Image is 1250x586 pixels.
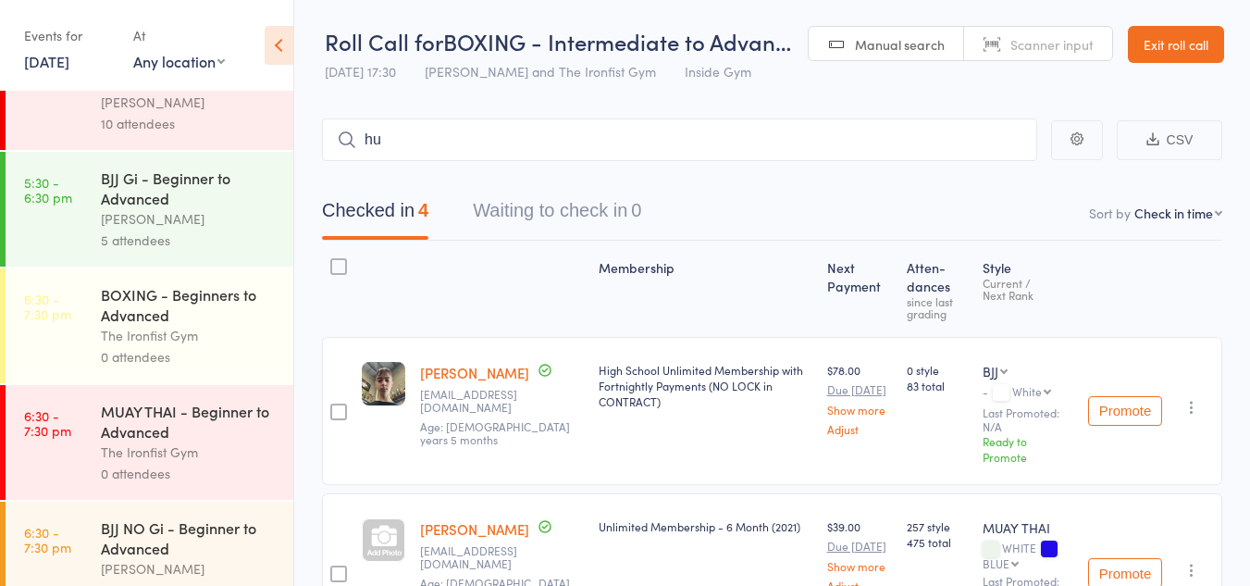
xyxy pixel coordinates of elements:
[975,249,1081,329] div: Style
[322,118,1037,161] input: Search by name
[24,292,71,321] time: 6:30 - 7:30 pm
[983,385,1073,401] div: -
[631,200,641,220] div: 0
[24,408,71,438] time: 6:30 - 7:30 pm
[133,20,225,51] div: At
[101,113,278,134] div: 10 attendees
[24,51,69,71] a: [DATE]
[983,433,1073,465] div: Ready to Promote
[6,152,293,267] a: 5:30 -6:30 pmBJJ Gi - Beginner to Advanced[PERSON_NAME]5 attendees
[685,62,751,81] span: Inside Gym
[907,534,968,550] span: 475 total
[101,517,278,558] div: BJJ NO Gi - Beginner to Advanced
[322,191,428,240] button: Checked in4
[1117,120,1222,160] button: CSV
[24,525,71,555] time: 6:30 - 7:30 pm
[420,388,584,415] small: tamarajtaylor@hotmail.com
[133,51,225,71] div: Any location
[599,362,812,409] div: High School Unlimited Membership with Fortnightly Payments (NO LOCK in CONTRACT)
[827,560,892,572] a: Show more
[24,20,115,51] div: Events for
[101,325,278,346] div: The Ironfist Gym
[6,385,293,500] a: 6:30 -7:30 pmMUAY THAI - Beginner to AdvancedThe Ironfist Gym0 attendees
[6,268,293,383] a: 6:30 -7:30 pmBOXING - Beginners to AdvancedThe Ironfist Gym0 attendees
[899,249,975,329] div: Atten­dances
[101,284,278,325] div: BOXING - Beginners to Advanced
[855,35,945,54] span: Manual search
[325,26,443,56] span: Roll Call for
[101,401,278,442] div: MUAY THAI - Beginner to Advanced
[907,295,968,319] div: since last grading
[827,540,892,553] small: Due [DATE]
[6,35,293,150] a: 5:30 -6:30 pmMUAY THAI - Intermediate to Advanced[PERSON_NAME]10 attendees
[820,249,899,329] div: Next Payment
[599,518,812,534] div: Unlimited Membership - 6 Month (2021)
[983,557,1009,569] div: BLUE
[101,168,278,208] div: BJJ Gi - Beginner to Advanced
[420,363,529,382] a: [PERSON_NAME]
[362,362,405,405] img: image1739260127.png
[1089,204,1131,222] label: Sort by
[1134,204,1213,222] div: Check in time
[101,208,278,230] div: [PERSON_NAME]
[101,442,278,463] div: The Ironfist Gym
[907,378,968,393] span: 83 total
[101,92,278,113] div: [PERSON_NAME]
[983,362,998,380] div: BJJ
[101,230,278,251] div: 5 attendees
[325,62,396,81] span: [DATE] 17:30
[983,518,1073,537] div: MUAY THAI
[827,423,892,435] a: Adjust
[907,362,968,378] span: 0 style
[425,62,656,81] span: [PERSON_NAME] and The Ironfist Gym
[1088,396,1162,426] button: Promote
[443,26,791,56] span: BOXING - Intermediate to Advan…
[473,191,641,240] button: Waiting to check in0
[420,418,570,447] span: Age: [DEMOGRAPHIC_DATA] years 5 months
[983,277,1073,301] div: Current / Next Rank
[24,175,72,205] time: 5:30 - 6:30 pm
[827,404,892,416] a: Show more
[1010,35,1094,54] span: Scanner input
[1012,385,1042,397] div: White
[827,383,892,396] small: Due [DATE]
[101,346,278,368] div: 0 attendees
[983,542,1073,569] div: WHITE
[418,200,428,220] div: 4
[101,558,278,580] div: [PERSON_NAME]
[827,362,892,435] div: $78.00
[420,519,529,539] a: [PERSON_NAME]
[591,249,820,329] div: Membership
[1128,26,1224,63] a: Exit roll call
[420,544,584,571] small: htaylorhilling@gmail.com
[983,406,1073,433] small: Last Promoted: N/A
[101,463,278,484] div: 0 attendees
[907,518,968,534] span: 257 style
